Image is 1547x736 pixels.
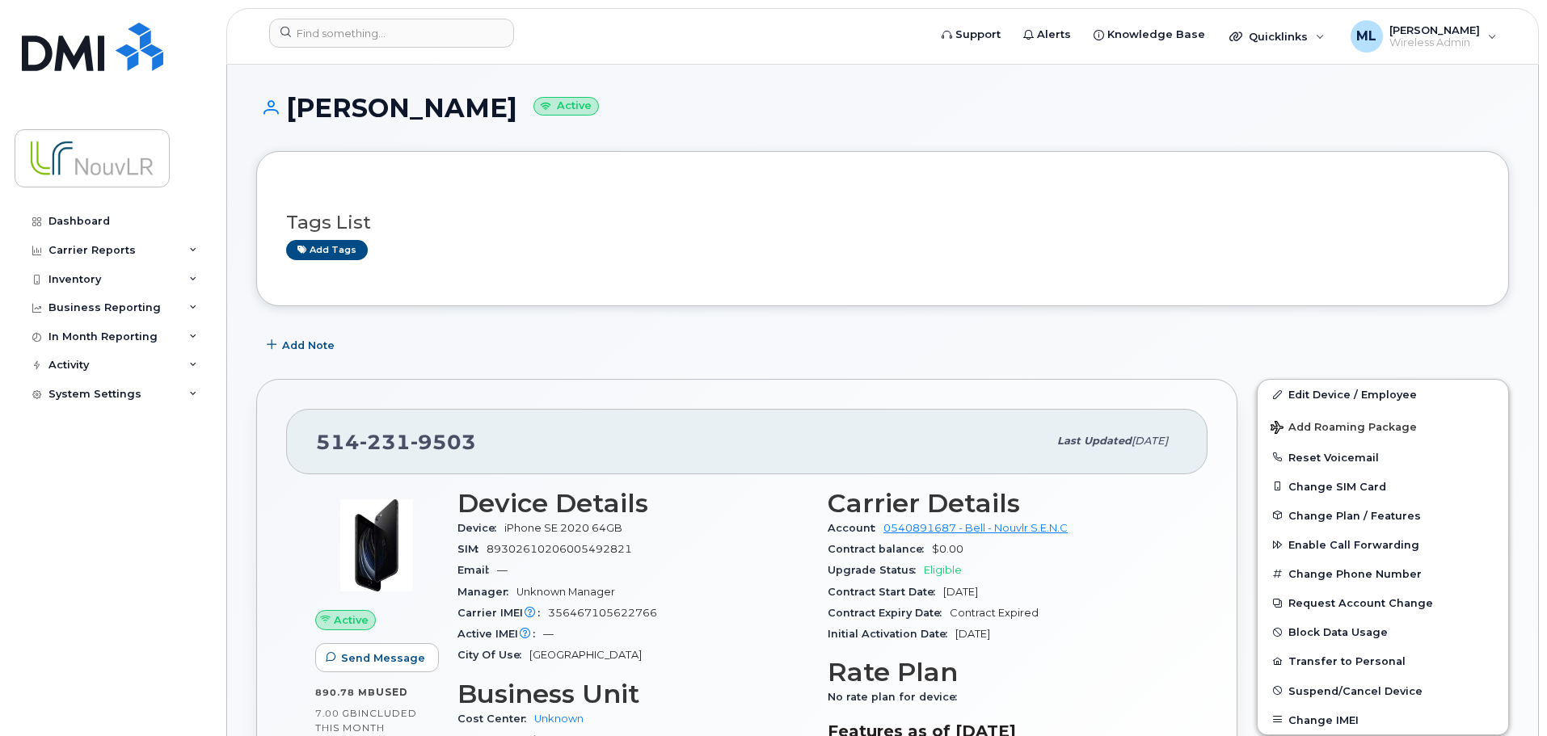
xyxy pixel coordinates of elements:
h3: Tags List [286,212,1479,233]
span: Eligible [924,564,962,576]
span: Enable Call Forwarding [1288,539,1419,551]
span: Add Note [282,338,335,353]
span: 231 [360,430,411,454]
button: Enable Call Forwarding [1258,530,1508,559]
span: SIM [457,543,487,555]
span: Contract Start Date [828,586,943,598]
span: included this month [315,707,417,734]
span: Initial Activation Date [828,628,955,640]
span: [GEOGRAPHIC_DATA] [529,649,642,661]
span: Contract Expiry Date [828,607,950,619]
span: Cost Center [457,713,534,725]
span: Contract balance [828,543,932,555]
span: Account [828,522,883,534]
h3: Carrier Details [828,489,1178,518]
img: image20231002-3703462-2fle3a.jpeg [328,497,425,594]
span: No rate plan for device [828,691,965,703]
span: Upgrade Status [828,564,924,576]
span: Device [457,522,504,534]
button: Block Data Usage [1258,617,1508,646]
span: iPhone SE 2020 64GB [504,522,622,534]
span: $0.00 [932,543,963,555]
h1: [PERSON_NAME] [256,94,1509,122]
h3: Device Details [457,489,808,518]
span: 514 [316,430,476,454]
h3: Business Unit [457,679,808,709]
h3: Rate Plan [828,658,1178,687]
button: Reset Voicemail [1258,443,1508,472]
span: Add Roaming Package [1271,421,1417,436]
span: Suspend/Cancel Device [1288,684,1423,696]
button: Add Note [256,330,348,360]
span: 9503 [411,430,476,454]
span: — [497,564,508,576]
span: — [543,628,554,640]
span: Last updated [1057,435,1132,447]
span: Active [334,612,369,628]
button: Add Roaming Package [1258,410,1508,443]
button: Change Plan / Features [1258,501,1508,530]
span: Carrier IMEI [457,607,548,619]
button: Change SIM Card [1258,472,1508,501]
span: Email [457,564,497,576]
span: Unknown Manager [516,586,615,598]
a: Add tags [286,240,368,260]
button: Suspend/Cancel Device [1258,676,1508,705]
small: Active [533,97,599,116]
span: 356467105622766 [548,607,657,619]
button: Change IMEI [1258,705,1508,734]
span: used [376,686,408,698]
button: Send Message [315,643,439,672]
button: Change Phone Number [1258,559,1508,588]
span: Change Plan / Features [1288,509,1421,521]
span: Active IMEI [457,628,543,640]
span: City Of Use [457,649,529,661]
button: Request Account Change [1258,588,1508,617]
a: 0540891687 - Bell - Nouvlr S.E.N.C [883,522,1068,534]
span: 7.00 GB [315,708,358,719]
span: [DATE] [955,628,990,640]
span: Manager [457,586,516,598]
span: Send Message [341,650,425,666]
span: 890.78 MB [315,687,376,698]
a: Unknown [534,713,584,725]
span: [DATE] [943,586,978,598]
button: Transfer to Personal [1258,646,1508,675]
span: 89302610206005492821 [487,543,632,555]
span: Contract Expired [950,607,1039,619]
a: Edit Device / Employee [1258,380,1508,409]
span: [DATE] [1132,435,1168,447]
